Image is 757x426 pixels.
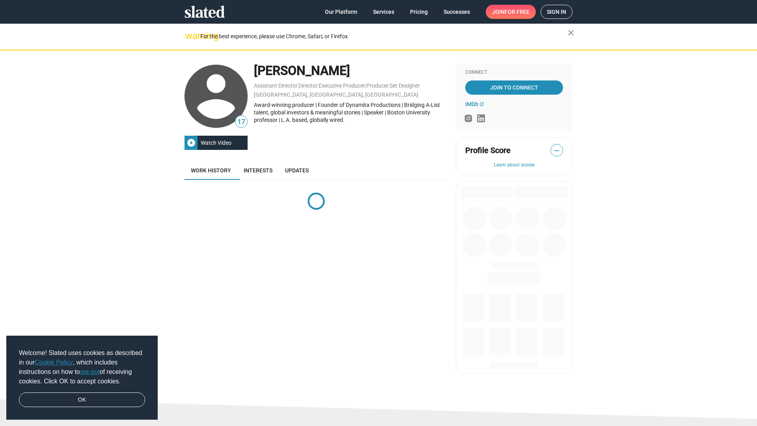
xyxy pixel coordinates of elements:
[185,31,195,41] mat-icon: warning
[465,69,563,76] div: Connect
[486,5,536,19] a: Joinfor free
[254,62,448,79] div: [PERSON_NAME]
[390,82,420,89] a: Set Designer
[373,5,394,19] span: Services
[285,167,309,174] span: Updates
[404,5,434,19] a: Pricing
[19,348,145,386] span: Welcome! Slated uses cookies as described in our , which includes instructions on how to of recei...
[319,82,365,89] a: Executive Producer
[319,5,364,19] a: Our Platform
[185,136,248,150] button: Watch Video
[367,5,401,19] a: Services
[254,82,298,89] a: Assistant Director
[325,5,357,19] span: Our Platform
[465,80,563,95] a: Join To Connect
[505,5,530,19] span: for free
[366,82,389,89] a: Producer
[566,28,576,37] mat-icon: close
[465,101,484,107] a: IMDb
[298,82,318,89] a: Director
[244,167,272,174] span: Interests
[437,5,476,19] a: Successes
[465,145,511,156] span: Profile Score
[6,336,158,420] div: cookieconsent
[186,138,196,148] mat-icon: play_circle_filled
[254,92,418,98] a: [GEOGRAPHIC_DATA], [GEOGRAPHIC_DATA], [GEOGRAPHIC_DATA]
[237,161,279,180] a: Interests
[541,5,572,19] a: Sign in
[35,359,73,366] a: Cookie Policy
[492,5,530,19] span: Join
[444,5,470,19] span: Successes
[465,162,563,168] button: Learn about scores
[551,146,563,156] span: —
[200,31,568,42] div: For the best experience, please use Chrome, Safari, or Firefox.
[479,102,484,106] mat-icon: open_in_new
[365,84,366,88] span: ,
[19,392,145,407] a: dismiss cookie message
[467,80,561,95] span: Join To Connect
[279,161,315,180] a: Updates
[191,167,231,174] span: Work history
[547,5,566,19] span: Sign in
[80,368,100,375] a: opt-out
[254,101,448,123] div: Award-winning producer | Founder of Dynamita Productions | Bridging A-List talent, global investo...
[185,161,237,180] a: Work history
[410,5,428,19] span: Pricing
[198,136,235,150] div: Watch Video
[318,84,319,88] span: ,
[235,117,247,127] span: 17
[465,101,478,107] span: IMDb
